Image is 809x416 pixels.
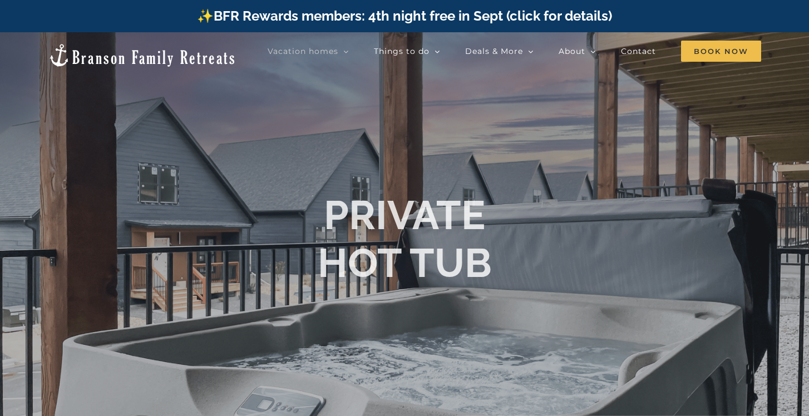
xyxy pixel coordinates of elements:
[465,40,534,62] a: Deals & More
[681,40,761,62] a: Book Now
[268,40,761,62] nav: Main Menu
[559,47,585,55] span: About
[681,41,761,62] span: Book Now
[268,40,349,62] a: Vacation homes
[197,8,612,24] a: ✨BFR Rewards members: 4th night free in Sept (click for details)
[268,47,338,55] span: Vacation homes
[465,47,523,55] span: Deals & More
[621,47,656,55] span: Contact
[374,47,430,55] span: Things to do
[621,40,656,62] a: Contact
[559,40,596,62] a: About
[374,40,440,62] a: Things to do
[48,43,236,68] img: Branson Family Retreats Logo
[318,191,492,288] h1: PRIVATE HOT TUB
